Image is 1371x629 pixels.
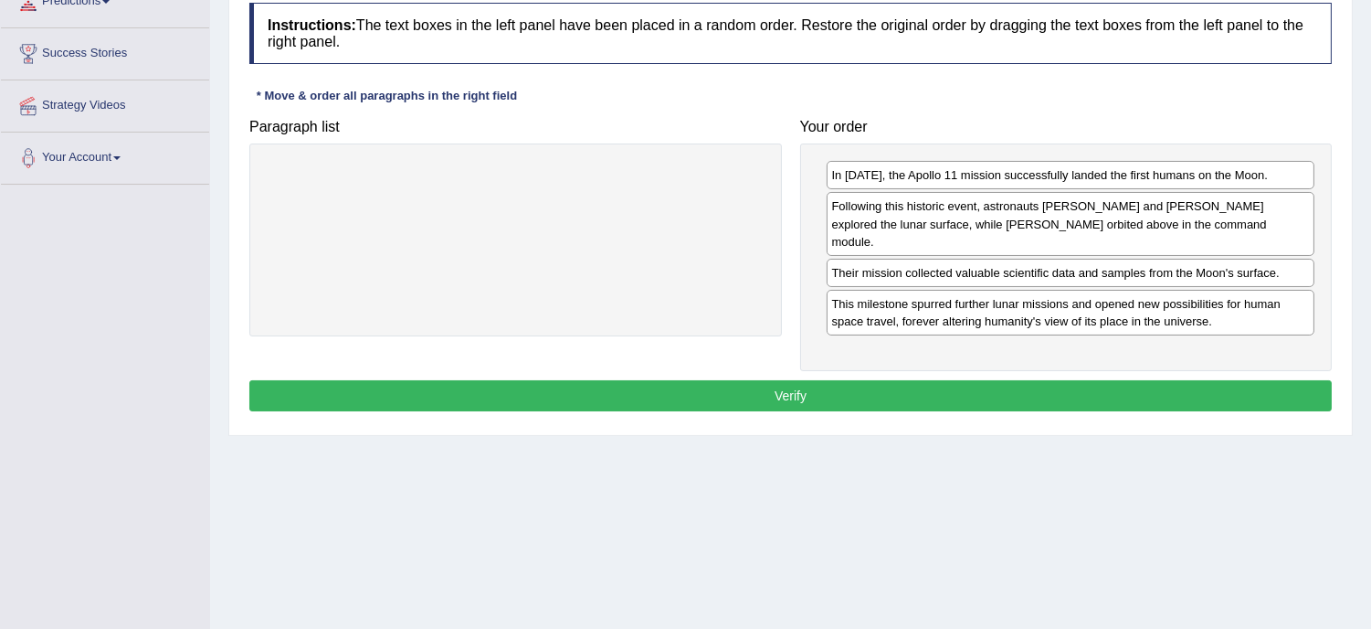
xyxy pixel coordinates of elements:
[1,80,209,126] a: Strategy Videos
[1,28,209,74] a: Success Stories
[827,290,1315,336] div: This milestone spurred further lunar missions and opened new possibilities for human space travel...
[249,87,524,104] div: * Move & order all paragraphs in the right field
[249,380,1332,411] button: Verify
[827,192,1315,255] div: Following this historic event, astronauts [PERSON_NAME] and [PERSON_NAME] explored the lunar surf...
[268,17,356,33] b: Instructions:
[249,3,1332,64] h4: The text boxes in the left panel have been placed in a random order. Restore the original order b...
[249,119,782,135] h4: Paragraph list
[827,259,1315,287] div: Their mission collected valuable scientific data and samples from the Moon's surface.
[827,161,1315,189] div: In [DATE], the Apollo 11 mission successfully landed the first humans on the Moon.
[800,119,1333,135] h4: Your order
[1,133,209,178] a: Your Account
